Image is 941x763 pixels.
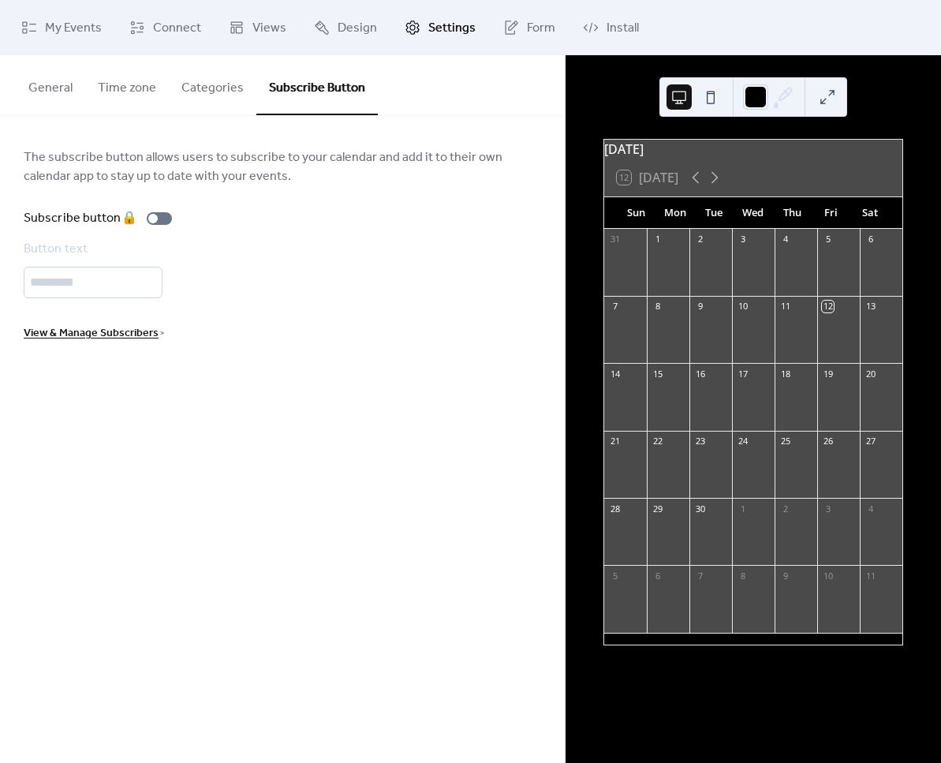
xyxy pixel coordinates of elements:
[737,570,749,582] div: 8
[773,197,812,229] div: Thu
[652,234,663,245] div: 1
[779,503,791,514] div: 2
[864,234,876,245] div: 6
[851,197,890,229] div: Sat
[609,368,621,380] div: 14
[779,234,791,245] div: 4
[169,55,256,114] button: Categories
[655,197,694,229] div: Mon
[864,503,876,514] div: 4
[822,570,834,582] div: 10
[85,55,169,114] button: Time zone
[737,301,749,312] div: 10
[652,570,663,582] div: 6
[604,140,902,159] div: [DATE]
[822,234,834,245] div: 5
[694,570,706,582] div: 7
[607,19,639,38] span: Install
[609,301,621,312] div: 7
[737,436,749,447] div: 24
[694,503,706,514] div: 30
[652,503,663,514] div: 29
[822,436,834,447] div: 26
[695,197,734,229] div: Tue
[694,234,706,245] div: 2
[694,301,706,312] div: 9
[694,368,706,380] div: 16
[822,503,834,514] div: 3
[393,6,487,49] a: Settings
[779,301,791,312] div: 11
[252,19,286,38] span: Views
[737,234,749,245] div: 3
[609,570,621,582] div: 5
[617,197,655,229] div: Sun
[153,19,201,38] span: Connect
[16,55,85,114] button: General
[491,6,567,49] a: Form
[609,436,621,447] div: 21
[864,436,876,447] div: 27
[812,197,850,229] div: Fri
[779,368,791,380] div: 18
[428,19,476,38] span: Settings
[779,570,791,582] div: 9
[734,197,772,229] div: Wed
[864,570,876,582] div: 11
[609,503,621,514] div: 28
[609,234,621,245] div: 31
[302,6,389,49] a: Design
[864,301,876,312] div: 13
[24,324,159,343] span: View & Manage Subscribers
[45,19,102,38] span: My Events
[118,6,213,49] a: Connect
[652,436,663,447] div: 22
[527,19,555,38] span: Form
[694,436,706,447] div: 23
[822,301,834,312] div: 12
[9,6,114,49] a: My Events
[822,368,834,380] div: 19
[571,6,651,49] a: Install
[256,55,378,115] button: Subscribe Button
[24,328,164,337] a: View & Manage Subscribers >
[864,368,876,380] div: 20
[779,436,791,447] div: 25
[737,503,749,514] div: 1
[338,19,377,38] span: Design
[737,368,749,380] div: 17
[652,301,663,312] div: 8
[652,368,663,380] div: 15
[217,6,298,49] a: Views
[24,148,541,186] span: The subscribe button allows users to subscribe to your calendar and add it to their own calendar ...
